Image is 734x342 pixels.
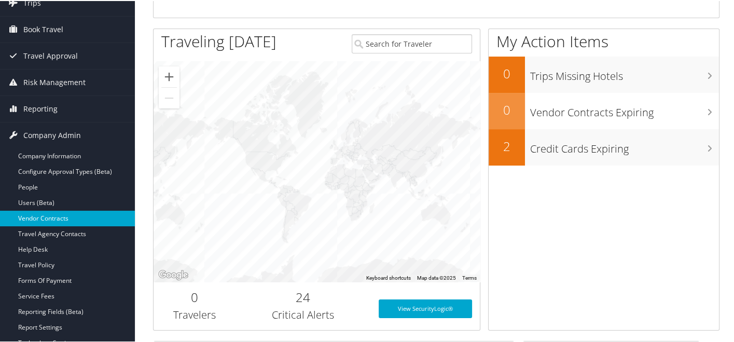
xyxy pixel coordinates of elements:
[161,288,227,305] h2: 0
[417,274,456,280] span: Map data ©2025
[23,69,86,94] span: Risk Management
[530,63,719,83] h3: Trips Missing Hotels
[161,307,227,321] h3: Travelers
[352,33,472,52] input: Search for Traveler
[156,267,190,281] img: Google
[462,274,477,280] a: Terms (opens in new tab)
[489,56,719,92] a: 0Trips Missing Hotels
[379,298,472,317] a: View SecurityLogic®
[489,92,719,128] a: 0Vendor Contracts Expiring
[23,42,78,68] span: Travel Approval
[489,64,525,81] h2: 0
[489,30,719,51] h1: My Action Items
[159,65,179,86] button: Zoom in
[530,135,719,155] h3: Credit Cards Expiring
[159,87,179,107] button: Zoom out
[489,136,525,154] h2: 2
[366,273,411,281] button: Keyboard shortcuts
[243,288,363,305] h2: 24
[23,16,63,42] span: Book Travel
[23,95,58,121] span: Reporting
[156,267,190,281] a: Open this area in Google Maps (opens a new window)
[489,100,525,118] h2: 0
[530,99,719,119] h3: Vendor Contracts Expiring
[23,121,81,147] span: Company Admin
[161,30,276,51] h1: Traveling [DATE]
[243,307,363,321] h3: Critical Alerts
[489,128,719,165] a: 2Credit Cards Expiring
